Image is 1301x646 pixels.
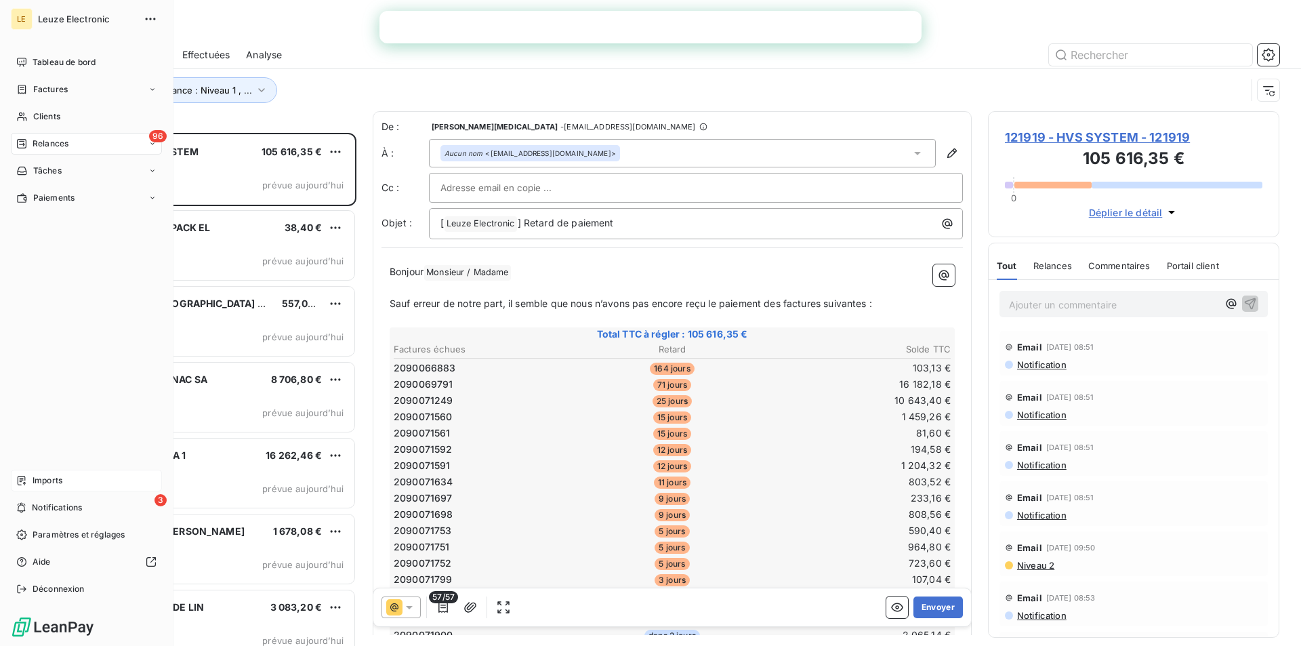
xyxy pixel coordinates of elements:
[182,48,230,62] span: Effectuées
[390,298,872,309] span: Sauf erreur de notre part, il semble que nous n’avons pas encore reçu le paiement des factures su...
[654,477,690,489] span: 11 jours
[1046,393,1094,401] span: [DATE] 08:51
[655,493,690,505] span: 9 jours
[33,138,68,150] span: Relances
[766,556,951,571] td: 723,60 €
[33,110,60,123] span: Clients
[33,56,96,68] span: Tableau de bord
[655,542,689,554] span: 5 jours
[262,146,322,157] span: 105 616,35 €
[1046,594,1096,602] span: [DATE] 08:53
[766,377,951,392] td: 16 182,18 €
[766,475,951,489] td: 803,52 €
[266,449,322,461] span: 16 262,46 €
[1046,343,1094,351] span: [DATE] 08:51
[394,573,453,586] span: 2090071799
[655,574,690,586] span: 3 jours
[518,217,614,228] span: ] Retard de paiement
[270,601,323,613] span: 3 083,20 €
[262,559,344,570] span: prévue aujourd’hui
[1046,544,1096,552] span: [DATE] 09:50
[262,256,344,266] span: prévue aujourd’hui
[394,459,451,472] span: 2090071591
[1016,610,1067,621] span: Notification
[424,265,511,281] span: Monsieur / Madame
[96,298,276,309] span: 121702 - O-I [GEOGRAPHIC_DATA] SAS
[1017,442,1042,453] span: Email
[1085,205,1183,220] button: Déplier le détail
[766,628,951,643] td: 2 065,14 €
[379,11,922,43] iframe: Intercom live chat bannière
[766,409,951,424] td: 1 459,26 €
[579,342,764,357] th: Retard
[96,77,277,103] button: Niveau de relance : Niveau 1 , ...
[1017,592,1042,603] span: Email
[655,558,689,570] span: 5 jours
[644,630,700,642] span: dans 2 jours
[65,133,356,646] div: grid
[381,181,429,195] label: Cc :
[653,379,691,391] span: 71 jours
[653,411,691,424] span: 15 jours
[381,146,429,160] label: À :
[394,394,453,407] span: 2090071249
[766,507,951,522] td: 808,56 €
[1016,510,1067,521] span: Notification
[653,444,691,456] span: 12 jours
[766,540,951,554] td: 964,80 €
[33,529,125,541] span: Paramètres et réglages
[394,443,453,456] span: 2090071592
[394,426,451,440] span: 2090071561
[282,298,323,309] span: 557,04 €
[393,628,578,643] td: 2090071900
[653,428,691,440] span: 15 jours
[766,491,951,506] td: 233,16 €
[262,407,344,418] span: prévue aujourd’hui
[1017,392,1042,403] span: Email
[392,327,953,341] span: Total TTC à régler : 105 616,35 €
[1255,600,1287,632] iframe: Intercom live chat
[390,266,424,277] span: Bonjour
[33,556,51,568] span: Aide
[394,540,450,554] span: 2090071751
[273,525,323,537] span: 1 678,08 €
[1016,560,1054,571] span: Niveau 2
[560,123,695,131] span: - [EMAIL_ADDRESS][DOMAIN_NAME]
[766,426,951,441] td: 81,60 €
[394,410,453,424] span: 2090071560
[1049,44,1252,66] input: Rechercher
[394,508,453,521] span: 2090071698
[1017,492,1042,503] span: Email
[154,494,167,506] span: 3
[38,14,136,24] span: Leuze Electronic
[1016,359,1067,370] span: Notification
[440,178,586,198] input: Adresse email en copie ...
[33,192,75,204] span: Paiements
[262,331,344,342] span: prévue aujourd’hui
[445,216,516,232] span: Leuze Electronic
[1017,342,1042,352] span: Email
[33,165,62,177] span: Tâches
[766,393,951,408] td: 10 643,40 €
[432,123,558,131] span: [PERSON_NAME][MEDICAL_DATA]
[1046,493,1094,502] span: [DATE] 08:51
[262,483,344,494] span: prévue aujourd’hui
[262,635,344,646] span: prévue aujourd’hui
[653,460,691,472] span: 12 jours
[1011,193,1016,203] span: 0
[393,342,578,357] th: Factures échues
[1005,146,1262,174] h3: 105 616,35 €
[381,217,412,228] span: Objet :
[1033,260,1072,271] span: Relances
[1017,542,1042,553] span: Email
[766,572,951,587] td: 107,04 €
[650,363,694,375] span: 164 jours
[116,85,252,96] span: Niveau de relance : Niveau 1 , ...
[440,217,444,228] span: [
[394,491,453,505] span: 2090071697
[394,361,456,375] span: 2090066883
[766,458,951,473] td: 1 204,32 €
[766,361,951,376] td: 103,13 €
[1016,460,1067,470] span: Notification
[149,130,167,142] span: 96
